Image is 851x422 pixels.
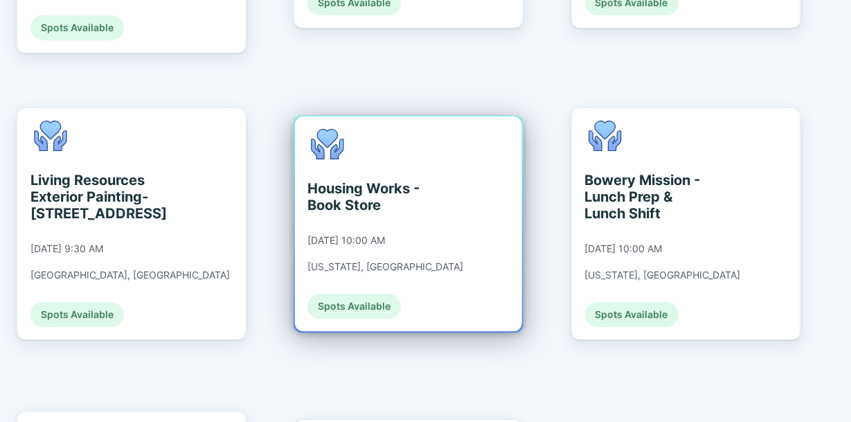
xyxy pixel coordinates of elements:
[307,261,463,273] div: [US_STATE], [GEOGRAPHIC_DATA]
[585,269,741,281] div: [US_STATE], [GEOGRAPHIC_DATA]
[30,172,157,222] div: Living Resources Exterior Painting- [STREET_ADDRESS]
[307,180,434,213] div: Housing Works - Book Store
[30,243,103,255] div: [DATE] 9:30 AM
[585,243,663,255] div: [DATE] 10:00 AM
[307,234,385,247] div: [DATE] 10:00 AM
[30,269,230,281] div: [GEOGRAPHIC_DATA], [GEOGRAPHIC_DATA]
[585,302,679,327] div: Spots Available
[30,15,124,40] div: Spots Available
[585,172,712,222] div: Bowery Mission - Lunch Prep & Lunch Shift
[307,294,401,319] div: Spots Available
[30,302,124,327] div: Spots Available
